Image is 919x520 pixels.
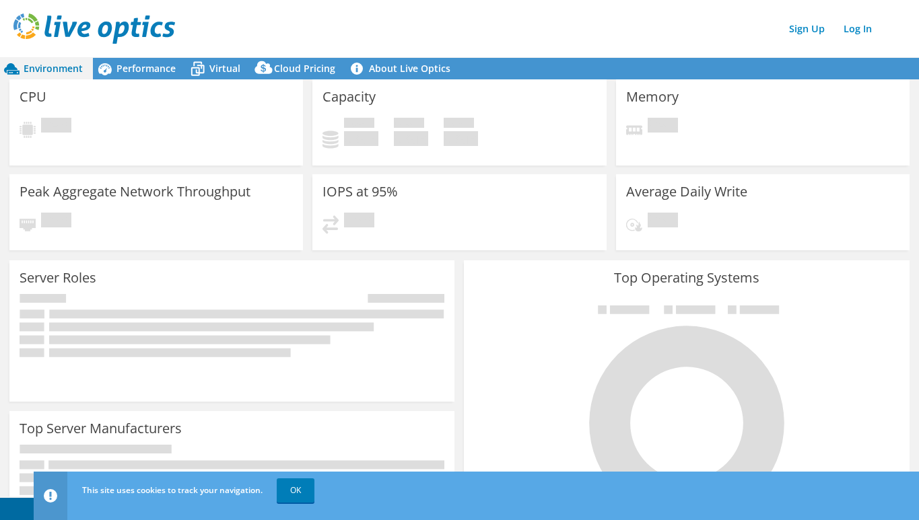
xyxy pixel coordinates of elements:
[20,89,46,104] h3: CPU
[648,118,678,136] span: Pending
[13,13,175,44] img: live_optics_svg.svg
[344,131,378,146] h4: 0 GiB
[474,270,899,285] h3: Top Operating Systems
[322,89,376,104] h3: Capacity
[41,213,71,231] span: Pending
[394,118,424,131] span: Free
[444,131,478,146] h4: 0 GiB
[20,184,250,199] h3: Peak Aggregate Network Throughput
[20,421,182,436] h3: Top Server Manufacturers
[277,478,314,503] a: OK
[322,184,398,199] h3: IOPS at 95%
[626,89,679,104] h3: Memory
[394,131,428,146] h4: 0 GiB
[444,118,474,131] span: Total
[626,184,747,199] h3: Average Daily Write
[41,118,71,136] span: Pending
[344,213,374,231] span: Pending
[837,19,879,38] a: Log In
[24,62,83,75] span: Environment
[345,58,461,79] a: About Live Optics
[20,270,96,285] h3: Server Roles
[782,19,831,38] a: Sign Up
[648,213,678,231] span: Pending
[274,62,335,75] span: Cloud Pricing
[82,484,263,496] span: This site uses cookies to track your navigation.
[209,62,240,75] span: Virtual
[344,118,374,131] span: Used
[116,62,176,75] span: Performance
